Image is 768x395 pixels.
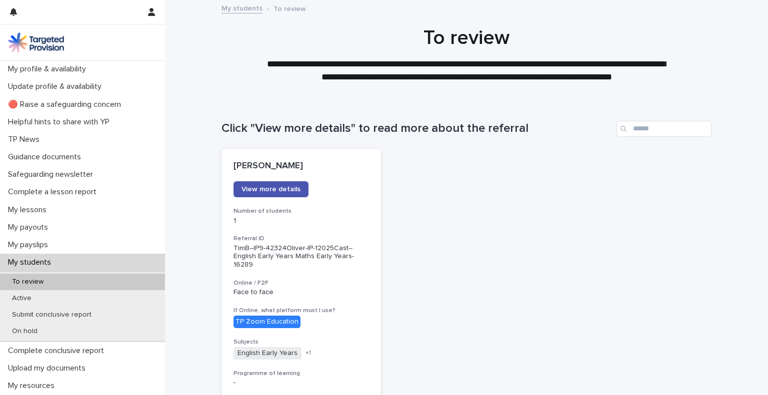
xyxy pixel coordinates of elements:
[4,135,47,144] p: TP News
[4,64,94,74] p: My profile & availability
[4,240,56,250] p: My payslips
[233,316,300,328] div: TP Zoom Education
[233,244,369,269] p: TimB--IP9-42324Oliver-IP-12025Cast--English Early Years Maths Early Years-16289
[8,32,64,52] img: M5nRWzHhSzIhMunXDL62
[4,152,89,162] p: Guidance documents
[4,278,51,286] p: To review
[233,235,369,243] h3: Referral ID
[233,338,369,346] h3: Subjects
[4,311,99,319] p: Submit conclusive report
[233,217,369,225] p: 1
[221,2,262,13] a: My students
[4,364,93,373] p: Upload my documents
[616,121,711,137] input: Search
[4,327,45,336] p: On hold
[4,346,112,356] p: Complete conclusive report
[233,288,369,297] p: Face to face
[241,186,300,193] span: View more details
[4,82,109,91] p: Update profile & availability
[305,350,311,356] span: + 1
[4,381,62,391] p: My resources
[233,370,369,378] h3: Programme of learning
[4,170,101,179] p: Safeguarding newsletter
[221,121,612,136] h1: Click "View more details" to read more about the referral
[4,117,117,127] p: Helpful hints to share with YP
[233,161,369,172] p: [PERSON_NAME]
[233,379,369,387] p: -
[4,258,59,267] p: My students
[233,307,369,315] h3: If Online, what platform must I use?
[4,205,54,215] p: My lessons
[233,207,369,215] h3: Number of students
[233,181,308,197] a: View more details
[4,223,56,232] p: My payouts
[273,2,306,13] p: To review
[4,187,104,197] p: Complete a lesson report
[233,347,301,360] span: English Early Years
[4,100,129,109] p: 🔴 Raise a safeguarding concern
[233,279,369,287] h3: Online / F2F
[221,26,711,50] h1: To review
[4,294,39,303] p: Active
